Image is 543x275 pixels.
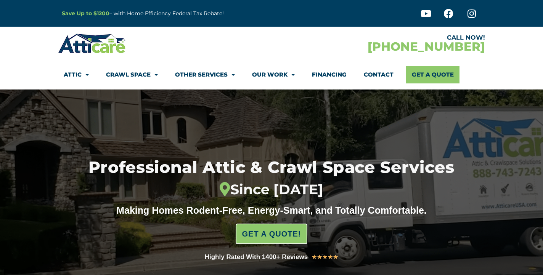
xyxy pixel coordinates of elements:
[271,35,485,41] div: CALL NOW!
[312,252,317,262] i: ★
[64,66,89,83] a: Attic
[312,252,338,262] div: 5/5
[62,9,309,18] p: – with Home Efficiency Federal Tax Rebate!
[322,252,328,262] i: ★
[242,226,301,241] span: GET A QUOTE!
[106,66,158,83] a: Crawl Space
[236,224,308,244] a: GET A QUOTE!
[312,66,347,83] a: Financing
[62,10,109,17] a: Save Up to $1200
[333,252,338,262] i: ★
[64,66,479,83] nav: Menu
[317,252,322,262] i: ★
[51,182,492,198] div: Since [DATE]
[252,66,295,83] a: Our Work
[205,252,308,262] div: Highly Rated With 1400+ Reviews
[406,66,459,83] a: Get A Quote
[175,66,235,83] a: Other Services
[328,252,333,262] i: ★
[51,159,492,198] h1: Professional Attic & Crawl Space Services
[102,205,441,216] div: Making Homes Rodent-Free, Energy-Smart, and Totally Comfortable.
[364,66,394,83] a: Contact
